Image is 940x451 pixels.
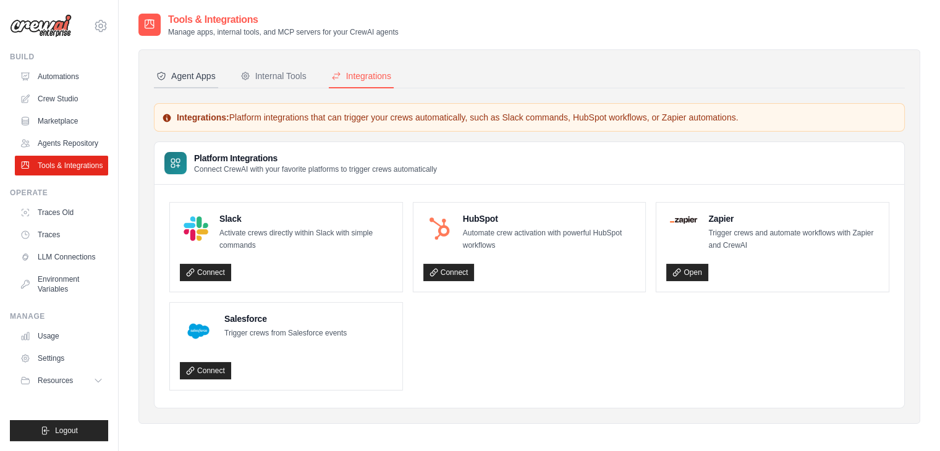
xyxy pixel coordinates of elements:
[10,311,108,321] div: Manage
[427,216,452,241] img: HubSpot Logo
[15,156,108,175] a: Tools & Integrations
[10,420,108,441] button: Logout
[15,326,108,346] a: Usage
[15,89,108,109] a: Crew Studio
[329,65,394,88] button: Integrations
[177,112,229,122] strong: Integrations:
[331,70,391,82] div: Integrations
[10,14,72,38] img: Logo
[10,188,108,198] div: Operate
[180,264,231,281] a: Connect
[708,213,879,225] h4: Zapier
[38,376,73,386] span: Resources
[15,348,108,368] a: Settings
[156,70,216,82] div: Agent Apps
[168,12,399,27] h2: Tools & Integrations
[219,227,392,251] p: Activate crews directly within Slack with simple commands
[194,152,437,164] h3: Platform Integrations
[15,203,108,222] a: Traces Old
[15,247,108,267] a: LLM Connections
[15,133,108,153] a: Agents Repository
[224,313,347,325] h4: Salesforce
[15,67,108,86] a: Automations
[184,216,208,241] img: Slack Logo
[238,65,309,88] button: Internal Tools
[15,225,108,245] a: Traces
[184,316,213,346] img: Salesforce Logo
[15,269,108,299] a: Environment Variables
[240,70,307,82] div: Internal Tools
[154,65,218,88] button: Agent Apps
[708,227,879,251] p: Trigger crews and automate workflows with Zapier and CrewAI
[15,111,108,131] a: Marketplace
[15,371,108,390] button: Resources
[10,52,108,62] div: Build
[224,327,347,340] p: Trigger crews from Salesforce events
[219,213,392,225] h4: Slack
[55,426,78,436] span: Logout
[162,111,897,124] p: Platform integrations that can trigger your crews automatically, such as Slack commands, HubSpot ...
[423,264,475,281] a: Connect
[463,227,636,251] p: Automate crew activation with powerful HubSpot workflows
[666,264,708,281] a: Open
[463,213,636,225] h4: HubSpot
[180,362,231,379] a: Connect
[194,164,437,174] p: Connect CrewAI with your favorite platforms to trigger crews automatically
[670,216,697,224] img: Zapier Logo
[168,27,399,37] p: Manage apps, internal tools, and MCP servers for your CrewAI agents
